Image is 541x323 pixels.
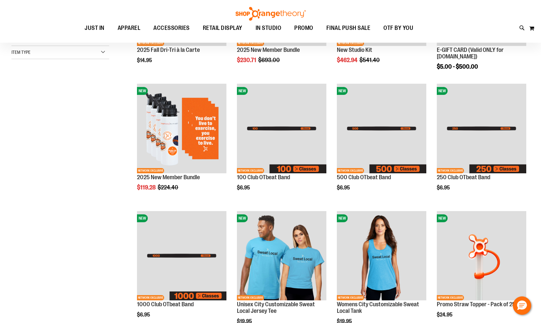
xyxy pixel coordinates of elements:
a: OTF BY YOU [377,21,420,36]
span: NETWORK EXCLUSIVE [137,41,164,46]
span: NETWORK EXCLUSIVE [237,295,264,300]
a: E-GIFT CARD (Valid ONLY for [DOMAIN_NAME]) [437,47,504,60]
span: NETWORK EXCLUSIVE [337,168,364,173]
a: 2025 Fall Dri-Tri à la Carte [137,47,200,53]
span: $119.28 [137,184,157,191]
a: IN STUDIO [249,21,288,36]
span: OTF BY YOU [383,21,413,35]
span: $541.40 [359,57,381,63]
span: RETAIL DISPLAY [203,21,242,35]
span: $5.00 - $500.00 [437,63,478,70]
span: PROMO [294,21,313,35]
span: NEW [137,87,148,95]
a: Image of 250 Club OTbeat BandNEWNETWORK EXCLUSIVE [437,84,526,174]
img: Image of 1000 Club OTbeat Band [137,211,226,301]
span: NEW [437,214,448,222]
span: IN STUDIO [256,21,281,35]
span: $462.94 [337,57,358,63]
img: City Customizable Perfect Racerback Tank [337,211,426,301]
span: $6.95 [337,185,351,191]
span: ACCESSORIES [153,21,190,35]
div: product [334,80,430,204]
span: NEW [237,87,248,95]
img: 2025 New Member Bundle [137,84,226,173]
a: 500 Club OTbeat Band [337,174,391,181]
span: NEW [337,214,348,222]
span: NETWORK EXCLUSIVE [437,168,464,173]
span: NEW [337,87,348,95]
a: Unisex City Customizable Sweat Local Jersey Tee [237,301,315,314]
span: NETWORK EXCLUSIVE [337,41,364,46]
span: $24.95 [437,312,454,318]
span: NETWORK EXCLUSIVE [137,295,164,300]
a: New Studio Kit [337,47,372,53]
a: JUST IN [78,21,111,35]
span: NETWORK EXCLUSIVE [137,168,164,173]
a: Womens City Customizable Sweat Local Tank [337,301,419,314]
div: product [134,80,230,207]
a: Promo Straw Topper - Pack of 25 [437,301,515,308]
img: Image of 500 Club OTbeat Band [337,84,426,173]
img: Promo Straw Topper - Pack of 25 [437,211,526,301]
div: product [234,80,330,204]
a: 1000 Club OTbeat Band [137,301,194,308]
span: $6.95 [137,312,151,318]
span: NEW [437,87,448,95]
span: FINAL PUSH SALE [326,21,371,35]
a: 2025 New Member Bundle [137,174,200,181]
span: NETWORK EXCLUSIVE [237,168,264,173]
a: FINAL PUSH SALE [320,21,377,36]
span: $230.71 [237,57,257,63]
a: Unisex City Customizable Fine Jersey TeeNEWNETWORK EXCLUSIVE [237,211,326,302]
a: 250 Club OTbeat Band [437,174,490,181]
div: product [434,80,530,204]
a: Promo Straw Topper - Pack of 25NEWNETWORK EXCLUSIVE [437,211,526,302]
span: NEW [237,214,248,222]
button: Hello, have a question? Let’s chat. [513,296,531,315]
span: NETWORK EXCLUSIVE [437,295,464,300]
span: $6.95 [437,185,451,191]
a: PROMO [288,21,320,36]
a: Image of 1000 Club OTbeat BandNEWNETWORK EXCLUSIVE [137,211,226,302]
a: 100 Club OTbeat Band [237,174,290,181]
img: Image of 250 Club OTbeat Band [437,84,526,173]
a: Image of 500 Club OTbeat BandNEWNETWORK EXCLUSIVE [337,84,426,174]
span: NETWORK EXCLUSIVE [337,295,364,300]
a: ACCESSORIES [147,21,196,36]
img: Image of 100 Club OTbeat Band [237,84,326,173]
a: 2025 New Member BundleNEWNETWORK EXCLUSIVE [137,84,226,174]
span: APPAREL [118,21,141,35]
img: Shop Orangetheory [235,7,307,21]
span: $693.00 [258,57,281,63]
span: $6.95 [237,185,251,191]
span: $14.95 [137,57,153,63]
a: City Customizable Perfect Racerback TankNEWNETWORK EXCLUSIVE [337,211,426,302]
a: APPAREL [111,21,147,36]
span: NEW [137,214,148,222]
span: $224.40 [158,184,179,191]
span: JUST IN [85,21,105,35]
span: NETWORK EXCLUSIVE [237,41,264,46]
span: Item Type [11,50,30,55]
a: RETAIL DISPLAY [196,21,249,36]
a: 2025 New Member Bundle [237,47,300,53]
a: Image of 100 Club OTbeat BandNEWNETWORK EXCLUSIVE [237,84,326,174]
img: Unisex City Customizable Fine Jersey Tee [237,211,326,301]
